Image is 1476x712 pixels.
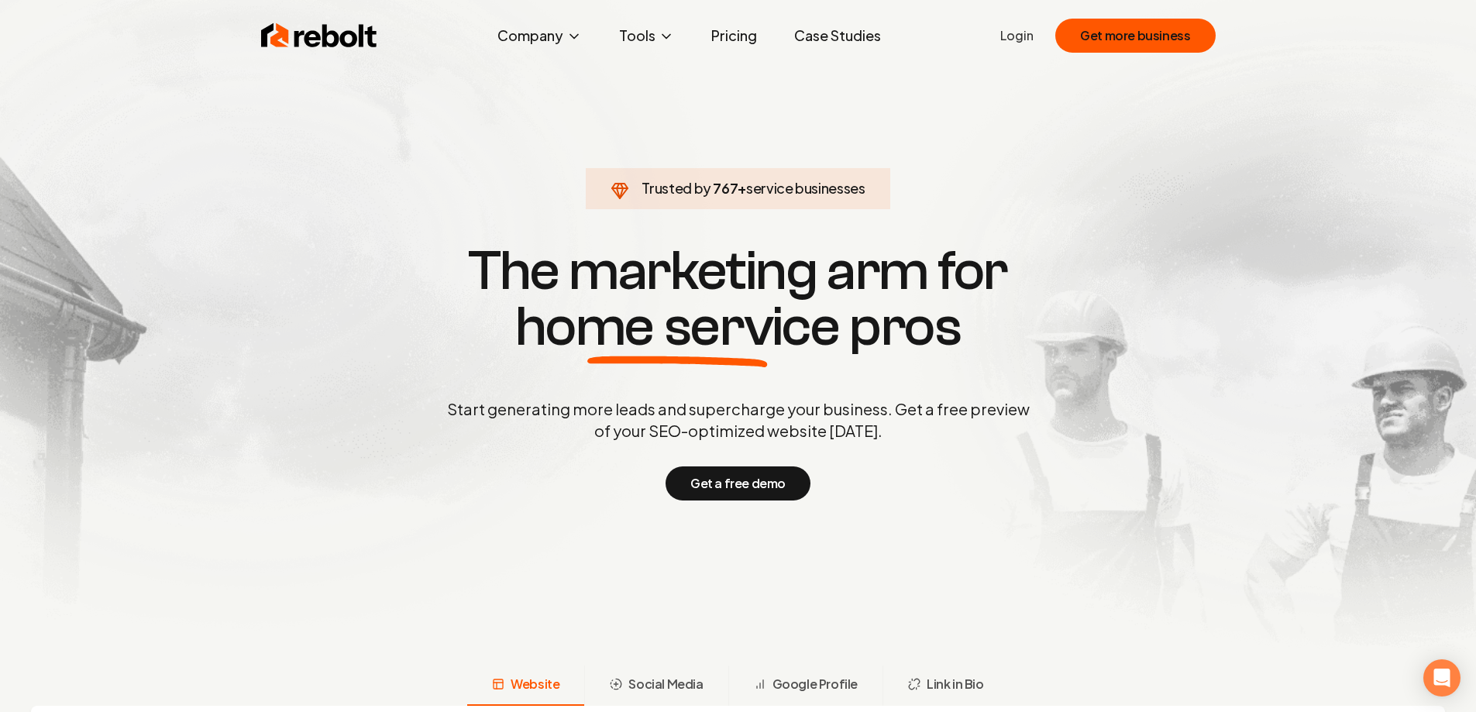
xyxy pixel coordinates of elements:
button: Tools [607,20,686,51]
span: + [738,179,746,197]
span: home service [515,299,840,355]
span: 767 [713,177,738,199]
div: Open Intercom Messenger [1423,659,1461,697]
button: Link in Bio [883,666,1009,706]
button: Company [485,20,594,51]
img: Rebolt Logo [261,20,377,51]
a: Pricing [699,20,769,51]
button: Google Profile [728,666,883,706]
button: Website [467,666,584,706]
button: Get more business [1055,19,1215,53]
span: Link in Bio [927,675,984,693]
button: Social Media [584,666,728,706]
h1: The marketing arm for pros [366,243,1110,355]
span: Website [511,675,559,693]
span: Trusted by [642,179,710,197]
button: Get a free demo [666,466,810,500]
span: service businesses [746,179,865,197]
a: Case Studies [782,20,893,51]
a: Login [1000,26,1034,45]
span: Social Media [628,675,703,693]
p: Start generating more leads and supercharge your business. Get a free preview of your SEO-optimiz... [444,398,1033,442]
span: Google Profile [772,675,858,693]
